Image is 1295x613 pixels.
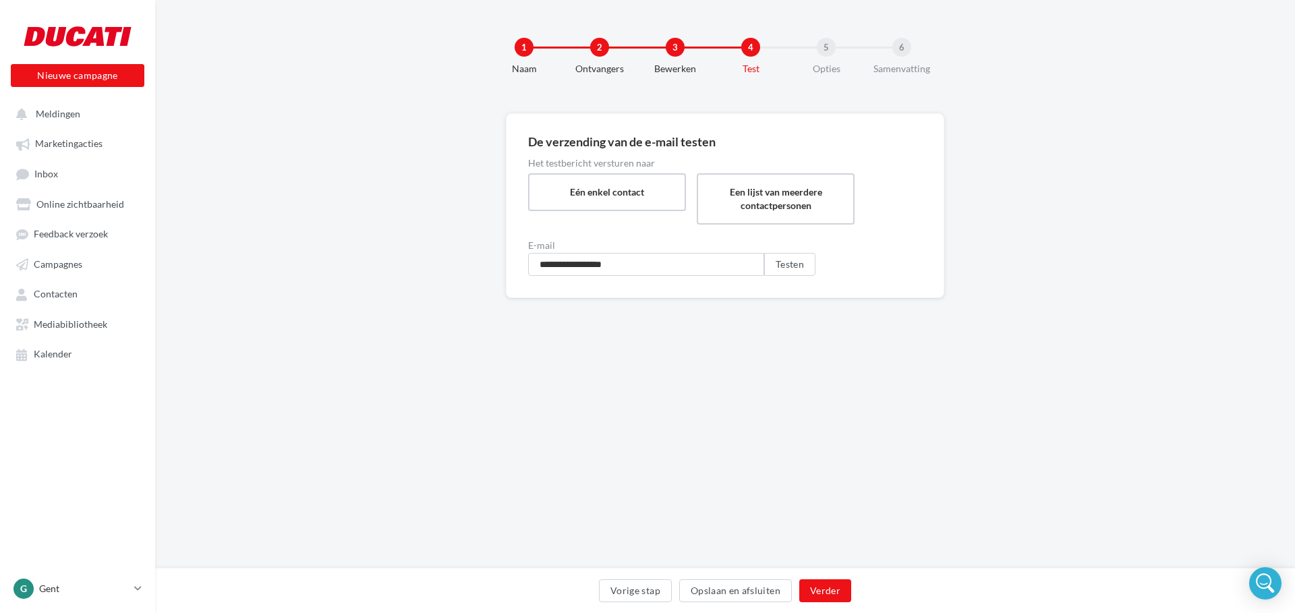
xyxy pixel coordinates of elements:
[34,258,82,270] span: Campagnes
[34,168,58,179] span: Inbox
[515,38,534,57] div: 1
[764,253,815,276] button: Testen
[679,579,792,602] button: Opslaan en afsluiten
[556,62,643,76] div: Ontvangers
[528,134,716,149] span: De verzending van de e-mail testen
[859,62,945,76] div: Samenvatting
[599,579,672,602] button: Vorige stap
[39,582,129,595] p: Gent
[8,281,147,305] a: Contacten
[8,252,147,276] a: Campagnes
[892,38,911,57] div: 6
[481,62,567,76] div: Naam
[528,239,555,251] span: E-mail
[708,62,794,76] div: Test
[1249,567,1282,600] div: Open Intercom Messenger
[8,101,142,125] button: Meldingen
[36,108,80,119] span: Meldingen
[697,173,855,225] label: Een lijst van meerdere contactpersonen
[817,38,836,57] div: 5
[20,582,27,595] span: G
[34,229,108,240] span: Feedback verzoek
[783,62,869,76] div: Opties
[741,38,760,57] div: 4
[8,221,147,245] a: Feedback verzoek
[34,289,78,300] span: Contacten
[799,579,851,602] button: Verder
[36,198,124,210] span: Online zichtbaarheid
[632,62,718,76] div: Bewerken
[8,312,147,336] a: Mediabibliotheek
[8,192,147,216] a: Online zichtbaarheid
[11,64,144,87] button: Nieuwe campagne
[35,138,103,150] span: Marketingacties
[11,576,144,602] a: G Gent
[8,161,147,186] a: Inbox
[8,341,147,366] a: Kalender
[528,173,686,211] label: Eén enkel contact
[8,131,147,155] a: Marketingacties
[34,349,72,360] span: Kalender
[34,318,107,330] span: Mediabibliotheek
[666,38,685,57] div: 3
[528,158,922,168] div: Het testbericht versturen naar
[590,38,609,57] div: 2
